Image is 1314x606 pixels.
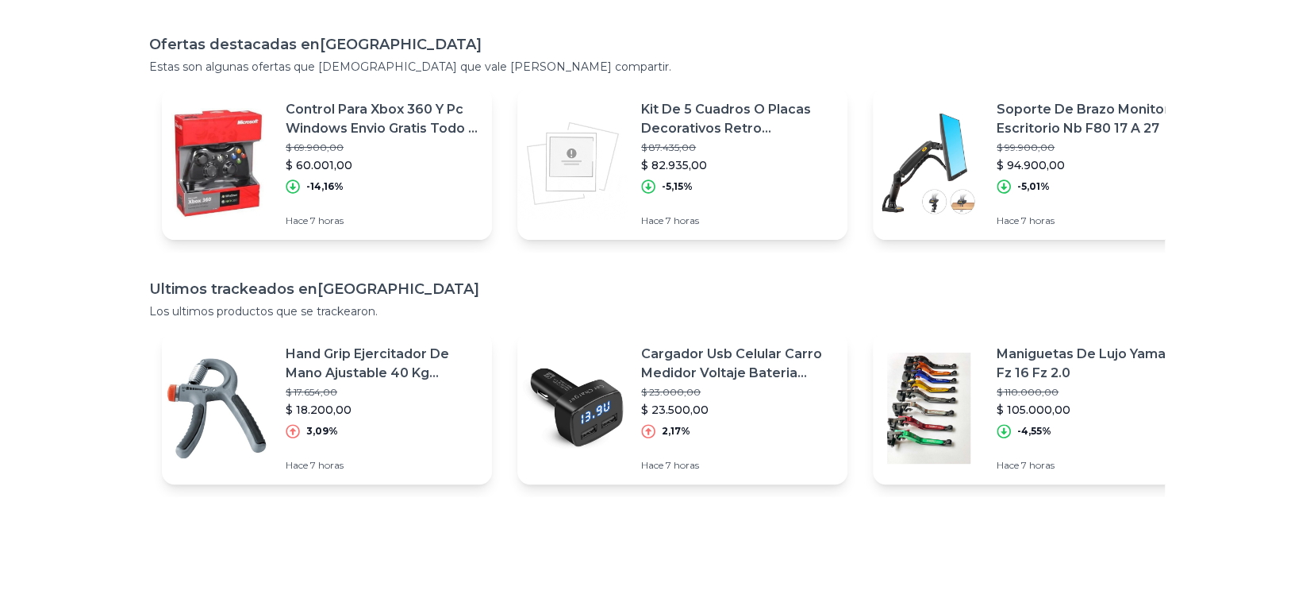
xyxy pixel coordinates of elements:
[286,157,479,173] p: $ 60.001,00
[286,100,479,138] p: Control Para Xbox 360 Y Pc Windows Envio Gratis Todo El Pais
[162,332,492,484] a: Featured imageHand Grip Ejercitador De Mano Ajustable 40 Kg Sportfitness$ 17.654,00$ 18.200,003,0...
[997,459,1190,472] p: Hace 7 horas
[517,108,628,219] img: Featured image
[641,214,835,227] p: Hace 7 horas
[997,157,1190,173] p: $ 94.900,00
[873,353,984,464] img: Featured image
[149,303,1165,319] p: Los ultimos productos que se trackearon.
[997,141,1190,154] p: $ 99.900,00
[306,180,344,193] p: -14,16%
[873,332,1203,484] a: Featured imageManiguetas De Lujo Yamaha Fz 16 Fz 2.0$ 110.000,00$ 105.000,00-4,55%Hace 7 horas
[997,214,1190,227] p: Hace 7 horas
[641,459,835,472] p: Hace 7 horas
[662,180,693,193] p: -5,15%
[517,87,847,240] a: Featured imageKit De 5 Cuadros O Placas Decorativos Retro Economicos$ 87.435,00$ 82.935,00-5,15%H...
[286,141,479,154] p: $ 69.900,00
[149,278,1165,300] h1: Ultimos trackeados en [GEOGRAPHIC_DATA]
[162,353,273,464] img: Featured image
[306,425,338,438] p: 3,09%
[517,332,847,484] a: Featured imageCargador Usb Celular Carro Medidor Voltaje Bateria Vehicular$ 23.000,00$ 23.500,002...
[641,157,835,173] p: $ 82.935,00
[873,108,984,219] img: Featured image
[286,345,479,383] p: Hand Grip Ejercitador De Mano Ajustable 40 Kg Sportfitness
[286,214,479,227] p: Hace 7 horas
[517,353,628,464] img: Featured image
[641,386,835,399] p: $ 23.000,00
[286,386,479,399] p: $ 17.654,00
[641,402,835,418] p: $ 23.500,00
[641,100,835,138] p: Kit De 5 Cuadros O Placas Decorativos Retro Economicos
[1017,180,1050,193] p: -5,01%
[641,345,835,383] p: Cargador Usb Celular Carro Medidor Voltaje Bateria Vehicular
[997,386,1190,399] p: $ 110.000,00
[162,87,492,240] a: Featured imageControl Para Xbox 360 Y Pc Windows Envio Gratis Todo El Pais$ 69.900,00$ 60.001,00-...
[149,59,1165,75] p: Estas son algunas ofertas que [DEMOGRAPHIC_DATA] que vale [PERSON_NAME] compartir.
[286,459,479,472] p: Hace 7 horas
[162,108,273,219] img: Featured image
[662,425,690,438] p: 2,17%
[641,141,835,154] p: $ 87.435,00
[149,33,1165,56] h1: Ofertas destacadas en [GEOGRAPHIC_DATA]
[997,345,1190,383] p: Maniguetas De Lujo Yamaha Fz 16 Fz 2.0
[997,100,1190,138] p: Soporte De Brazo Monitor A Escritorio Nb F80 17 A 27
[1017,425,1051,438] p: -4,55%
[286,402,479,418] p: $ 18.200,00
[997,402,1190,418] p: $ 105.000,00
[873,87,1203,240] a: Featured imageSoporte De Brazo Monitor A Escritorio Nb F80 17 A 27$ 99.900,00$ 94.900,00-5,01%Hac...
